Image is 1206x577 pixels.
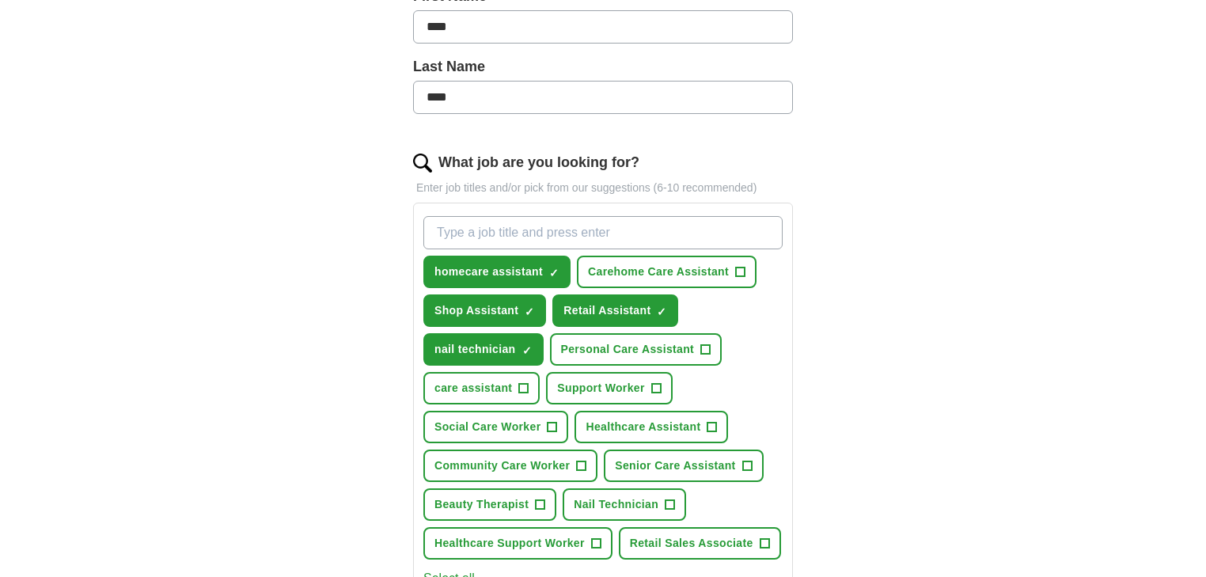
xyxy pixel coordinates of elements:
span: Community Care Worker [434,457,570,474]
button: Support Worker [546,372,672,404]
span: Healthcare Support Worker [434,535,585,552]
button: Healthcare Support Worker [423,527,612,560]
span: Healthcare Assistant [586,419,700,435]
button: Retail Sales Associate [619,527,781,560]
button: Healthcare Assistant [575,411,728,443]
span: Personal Care Assistant [561,341,695,358]
span: Social Care Worker [434,419,540,435]
span: ✓ [522,344,532,357]
button: Nail Technician [563,488,686,521]
button: Retail Assistant✓ [552,294,678,327]
span: Nail Technician [574,496,658,513]
span: ✓ [657,306,666,318]
span: nail technician [434,341,516,358]
label: Last Name [413,56,793,78]
button: Social Care Worker [423,411,568,443]
input: Type a job title and press enter [423,216,783,249]
button: nail technician✓ [423,333,544,366]
button: Beauty Therapist [423,488,556,521]
span: Carehome Care Assistant [588,264,729,280]
button: Shop Assistant✓ [423,294,546,327]
span: Retail Sales Associate [630,535,753,552]
span: care assistant [434,380,512,397]
button: Personal Care Assistant [550,333,722,366]
span: Retail Assistant [563,302,650,319]
span: Beauty Therapist [434,496,529,513]
img: search.png [413,154,432,173]
button: homecare assistant✓ [423,256,571,288]
button: Community Care Worker [423,450,597,482]
span: Support Worker [557,380,644,397]
button: Senior Care Assistant [604,450,763,482]
span: Shop Assistant [434,302,518,319]
span: ✓ [525,306,534,318]
p: Enter job titles and/or pick from our suggestions (6-10 recommended) [413,180,793,196]
span: ✓ [549,267,559,279]
span: homecare assistant [434,264,543,280]
span: Senior Care Assistant [615,457,735,474]
button: Carehome Care Assistant [577,256,757,288]
label: What job are you looking for? [438,152,639,173]
button: care assistant [423,372,540,404]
